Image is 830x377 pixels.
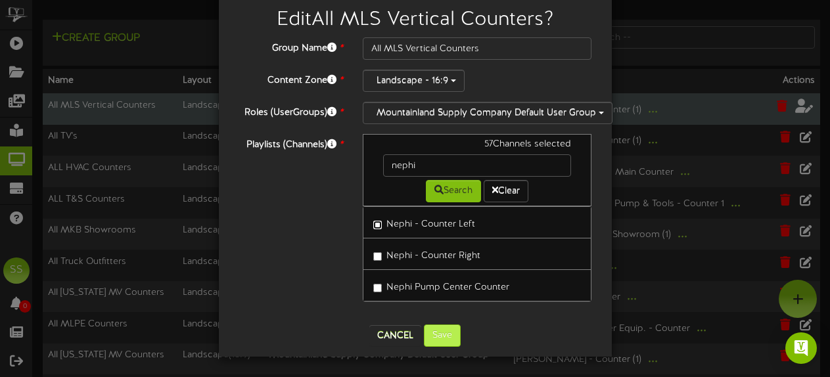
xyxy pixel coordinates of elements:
[373,277,509,294] label: Nephi Pump Center Counter
[426,180,481,202] button: Search
[484,180,528,202] button: Clear
[363,70,465,92] button: Landscape - 16:9
[239,9,592,31] h2: Edit All MLS Vertical Counters ?
[373,213,475,231] label: Nephi - Counter Left
[229,134,353,152] label: Playlists (Channels)
[373,245,480,263] label: Nephi - Counter Right
[383,154,572,177] input: -- Search --
[229,70,353,87] label: Content Zone
[373,138,582,154] div: 57 Channels selected
[373,221,382,229] input: Nephi - Counter Left
[363,102,612,124] button: Mountainland Supply Company Default User Group
[369,325,421,346] button: Cancel
[363,37,592,60] input: Channel Group Name
[229,37,353,55] label: Group Name
[373,252,382,261] input: Nephi - Counter Right
[229,102,353,120] label: Roles (UserGroups)
[373,284,382,292] input: Nephi Pump Center Counter
[424,324,461,347] button: Save
[785,332,817,364] div: Open Intercom Messenger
